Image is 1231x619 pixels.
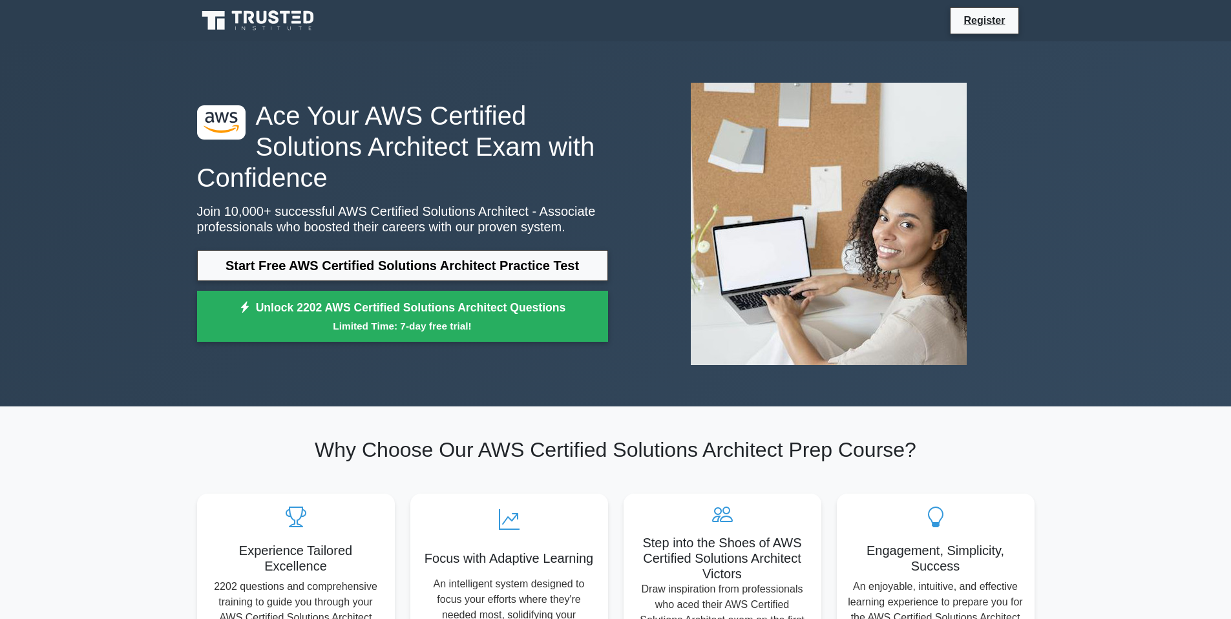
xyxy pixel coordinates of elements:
[197,250,608,281] a: Start Free AWS Certified Solutions Architect Practice Test
[421,551,598,566] h5: Focus with Adaptive Learning
[956,12,1013,28] a: Register
[847,543,1024,574] h5: Engagement, Simplicity, Success
[197,291,608,342] a: Unlock 2202 AWS Certified Solutions Architect QuestionsLimited Time: 7-day free trial!
[207,543,384,574] h5: Experience Tailored Excellence
[634,535,811,582] h5: Step into the Shoes of AWS Certified Solutions Architect Victors
[197,437,1035,462] h2: Why Choose Our AWS Certified Solutions Architect Prep Course?
[213,319,592,333] small: Limited Time: 7-day free trial!
[197,204,608,235] p: Join 10,000+ successful AWS Certified Solutions Architect - Associate professionals who boosted t...
[197,100,608,193] h1: Ace Your AWS Certified Solutions Architect Exam with Confidence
